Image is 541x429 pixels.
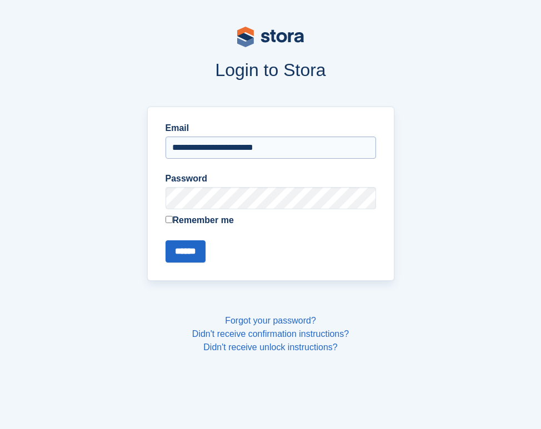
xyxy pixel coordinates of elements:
label: Password [166,172,376,185]
h1: Login to Stora [17,60,524,80]
label: Email [166,122,376,135]
img: stora-logo-53a41332b3708ae10de48c4981b4e9114cc0af31d8433b30ea865607fb682f29.svg [237,27,304,47]
label: Remember me [166,214,376,227]
a: Didn't receive confirmation instructions? [192,329,349,339]
a: Didn't receive unlock instructions? [203,342,337,352]
input: Remember me [166,216,173,223]
a: Forgot your password? [225,316,316,325]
